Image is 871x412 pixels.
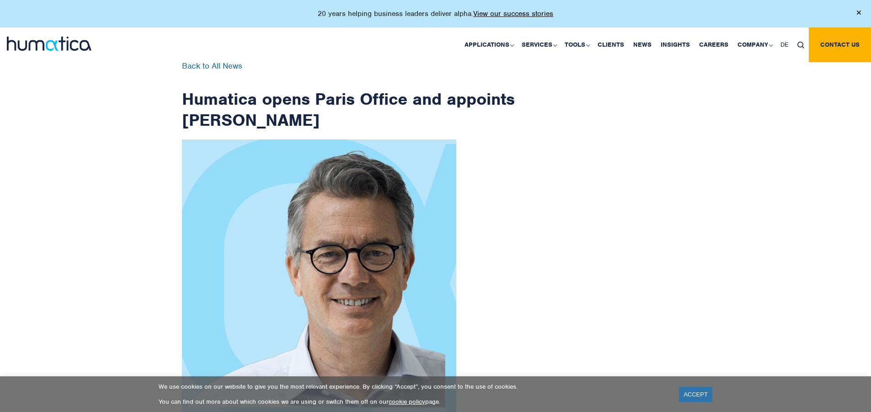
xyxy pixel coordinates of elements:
p: You can find out more about which cookies we are using or switch them off on our page. [159,398,668,406]
a: View our success stories [473,9,553,18]
img: search_icon [797,42,804,48]
a: DE [776,27,793,62]
a: ACCEPT [679,387,712,402]
a: Services [517,27,560,62]
span: DE [780,41,788,48]
a: News [629,27,656,62]
p: 20 years helping business leaders deliver alpha. [318,9,553,18]
a: Tools [560,27,593,62]
a: Company [733,27,776,62]
h1: Humatica opens Paris Office and appoints [PERSON_NAME] [182,62,516,130]
a: Applications [460,27,517,62]
a: Contact us [809,27,871,62]
a: Careers [695,27,733,62]
img: logo [7,37,91,51]
a: Back to All News [182,61,242,71]
a: Clients [593,27,629,62]
a: Insights [656,27,695,62]
a: cookie policy [389,398,425,406]
p: We use cookies on our website to give you the most relevant experience. By clicking “Accept”, you... [159,383,668,391]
